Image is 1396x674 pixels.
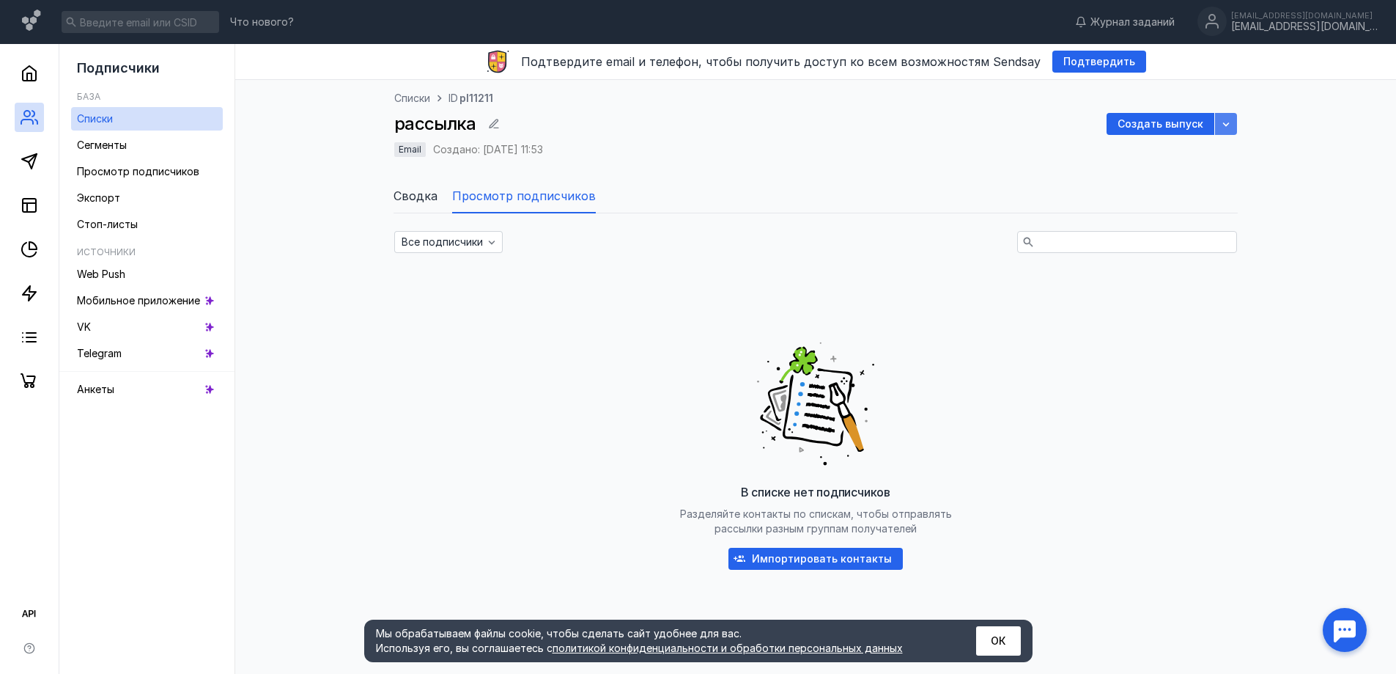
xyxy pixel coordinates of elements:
div: Мы обрабатываем файлы cookie, чтобы сделать сайт удобнее для вас. Используя его, вы соглашаетесь c [376,626,940,656]
a: Web Push [71,263,223,286]
a: Что нового? [223,17,301,27]
span: Подписчики [77,60,160,76]
a: Экспорт [71,186,223,210]
a: Стоп-листы [71,213,223,236]
span: В списке нет подписчиков [741,485,890,499]
a: Анкеты [71,378,223,401]
a: VK [71,315,223,339]
span: Все подписчики [402,236,483,249]
span: Просмотр подписчиков [77,165,199,177]
button: ОК [976,626,1021,656]
button: Создать выпуск [1107,113,1214,135]
span: Подтвердить [1063,56,1135,68]
button: Подтвердить [1052,51,1146,73]
span: Создать выпуск [1118,118,1203,131]
h5: Источники [77,246,136,257]
span: Что нового? [230,17,294,27]
a: Мобильное приложение [71,289,223,312]
span: VK [77,320,91,333]
span: Просмотр подписчиков [452,187,596,205]
span: Журнал заданий [1090,15,1175,29]
span: Telegram [77,347,122,359]
span: Стоп-листы [77,218,138,230]
span: pl11211 [459,91,493,106]
span: Подтвердите email и телефон, чтобы получить доступ ко всем возможностям Sendsay [521,54,1041,69]
a: Списки [71,107,223,131]
span: Мобильное приложение [77,294,200,307]
a: Telegram [71,342,223,365]
div: [EMAIL_ADDRESS][DOMAIN_NAME] [1231,11,1378,20]
a: Сегменты [71,133,223,157]
span: Сводка [394,187,437,205]
span: Разделяйте контакты по спискам, чтобы отправлять рассылки разным группам получателей [680,508,952,535]
span: Экспорт [77,191,120,204]
a: Журнал заданий [1068,15,1182,29]
div: [EMAIL_ADDRESS][DOMAIN_NAME] [1231,21,1378,33]
span: Email [399,144,421,155]
a: Просмотр подписчиков [71,160,223,183]
input: Введите email или CSID [62,11,219,33]
h5: База [77,91,100,102]
span: Анкеты [77,383,114,395]
span: Web Push [77,268,125,280]
div: Создано: [DATE] 11:53 [433,144,543,155]
span: Списки [77,112,113,125]
span: Импортировать контакты [752,553,892,565]
button: Все подписчики [394,231,503,253]
span: Сегменты [77,139,127,151]
a: Импортировать контакты [728,548,903,570]
a: Списки [394,91,430,106]
a: политикой конфиденциальности и обработки персональных данных [553,642,903,654]
span: рассылка [394,113,476,134]
span: ID [448,92,458,104]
